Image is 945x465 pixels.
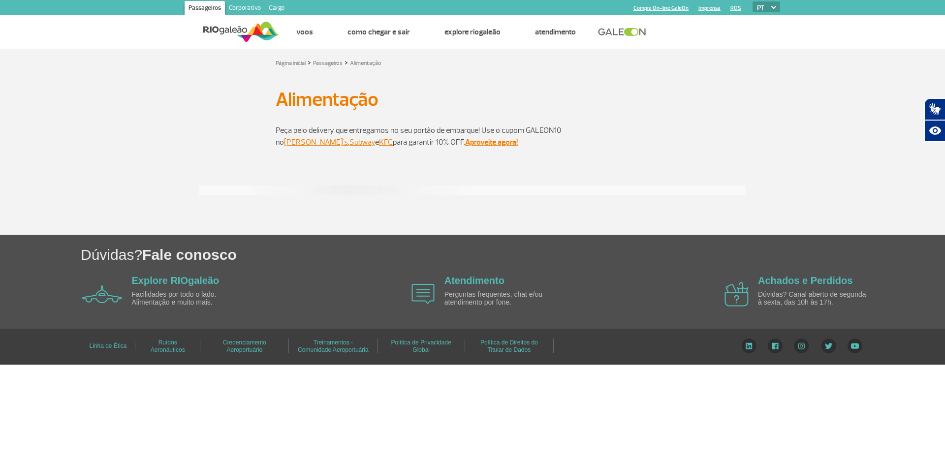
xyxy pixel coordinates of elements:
[924,98,945,142] div: Plugin de acessibilidade da Hand Talk.
[298,336,368,357] a: Treinamentos - Comunidade Aeroportuária
[142,247,237,263] span: Fale conosco
[633,5,689,11] a: Compra On-line GaleOn
[82,285,122,303] img: airplane icon
[391,336,451,357] a: Política de Privacidade Global
[535,27,576,37] a: Atendimento
[347,27,410,37] a: Como chegar e sair
[265,1,288,17] a: Cargo
[132,275,220,286] a: Explore RIOgaleão
[276,124,669,148] p: Peça pelo delivery que entregamos no seu portão de embarque! Use o cupom GALEON10 no , e para gar...
[313,60,343,67] a: Passageiros
[480,336,538,357] a: Política de Direitos do Titular de Dados
[276,60,306,67] a: Página inicial
[924,120,945,142] button: Abrir recursos assistivos.
[465,137,518,147] a: Aproveite agora!
[768,339,783,353] img: Facebook
[758,275,852,286] a: Achados e Perdidos
[411,284,435,304] img: airplane icon
[81,245,945,265] h1: Dúvidas?
[225,1,265,17] a: Corporativo
[924,98,945,120] button: Abrir tradutor de língua de sinais.
[223,336,266,357] a: Credenciamento Aeroportuário
[821,339,836,353] img: Twitter
[444,291,558,306] p: Perguntas frequentes, chat e/ou atendimento por fone.
[730,5,741,11] a: RQS
[132,291,245,306] p: Facilidades por todo o lado. Alimentação e muito mais.
[848,339,862,353] img: YouTube
[758,291,871,306] p: Dúvidas? Canal aberto de segunda à sexta, das 10h às 17h.
[724,282,749,307] img: airplane icon
[296,27,313,37] a: Voos
[284,137,348,147] a: [PERSON_NAME]'s
[444,275,504,286] a: Atendimento
[350,60,381,67] a: Alimentação
[379,137,393,147] a: KFC
[741,339,756,353] img: LinkedIn
[151,336,185,357] a: Ruídos Aeronáuticos
[276,91,669,108] h1: Alimentação
[444,27,501,37] a: Explore RIOgaleão
[185,1,225,17] a: Passageiros
[794,339,809,353] img: Instagram
[349,137,375,147] a: Subway
[698,5,721,11] a: Imprensa
[345,57,348,68] a: >
[308,57,311,68] a: >
[89,339,126,353] a: Linha de Ética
